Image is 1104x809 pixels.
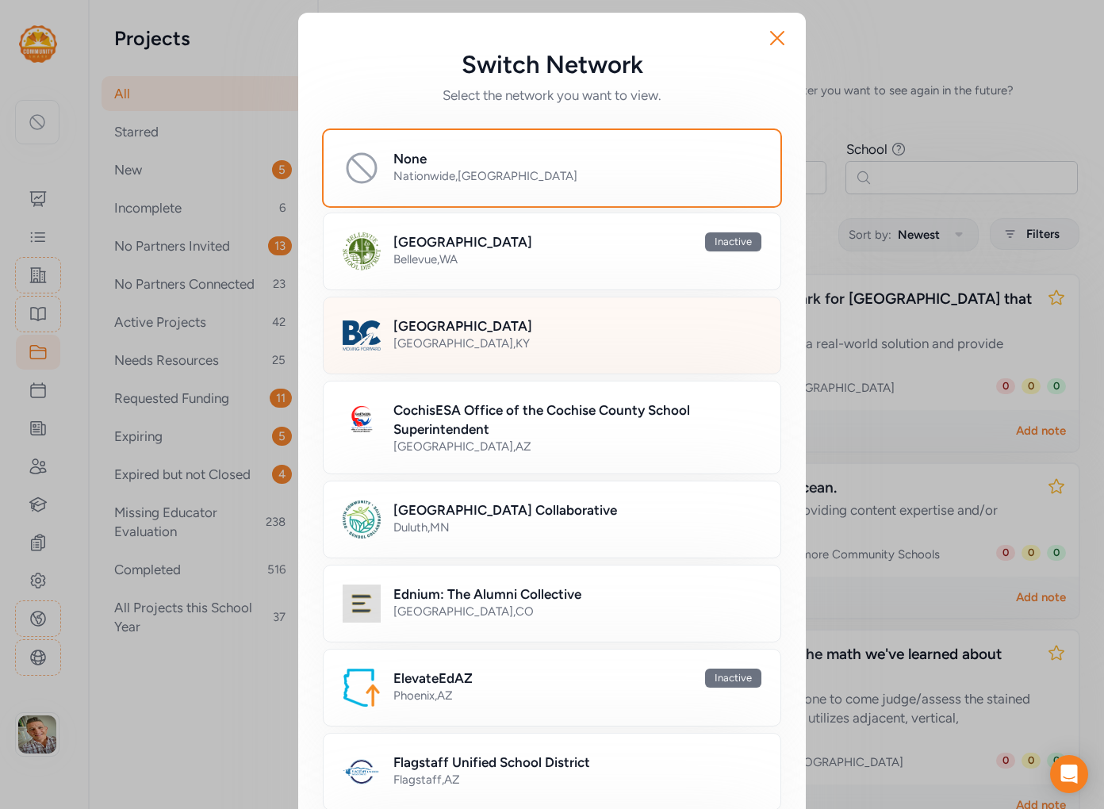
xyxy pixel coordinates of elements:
img: Logo [343,669,381,707]
img: Logo [343,401,381,439]
div: Phoenix , AZ [393,688,761,704]
div: Inactive [705,669,761,688]
h2: CochisESA Office of the Cochise County School Superintendent [393,401,761,439]
h2: ElevateEdAZ [393,669,473,688]
div: [GEOGRAPHIC_DATA] , CO [393,604,761,619]
div: Bellevue , WA [393,251,761,267]
h2: Ednium: The Alumni Collective [393,585,581,604]
span: Select the network you want to view. [324,86,780,105]
h2: [GEOGRAPHIC_DATA] [393,232,532,251]
img: Logo [343,500,381,539]
div: [GEOGRAPHIC_DATA] , KY [393,335,761,351]
img: Logo [343,232,381,270]
img: Logo [343,316,381,355]
div: Inactive [705,232,761,251]
div: Flagstaff , AZ [393,772,761,788]
h5: Switch Network [324,51,780,79]
h2: [GEOGRAPHIC_DATA] Collaborative [393,500,617,520]
h2: [GEOGRAPHIC_DATA] [393,316,532,335]
div: Duluth , MN [393,520,761,535]
h2: Flagstaff Unified School District [393,753,590,772]
div: [GEOGRAPHIC_DATA] , AZ [393,439,761,454]
img: Logo [343,585,381,623]
div: Open Intercom Messenger [1050,755,1088,793]
div: Nationwide , [GEOGRAPHIC_DATA] [393,168,761,184]
h2: None [393,149,427,168]
img: Logo [343,753,381,791]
